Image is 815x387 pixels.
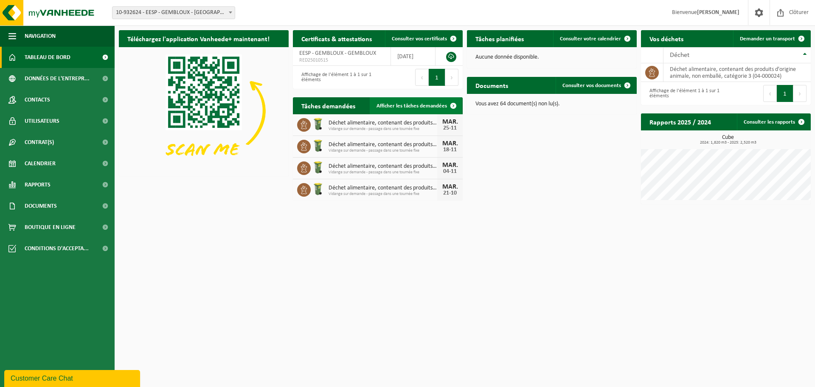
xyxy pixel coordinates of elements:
[475,101,628,107] p: Vous avez 64 document(s) non lu(s).
[385,30,462,47] a: Consulter vos certificats
[25,25,56,47] span: Navigation
[740,36,795,42] span: Demander un transport
[560,36,621,42] span: Consulter votre calendrier
[415,69,429,86] button: Previous
[25,217,76,238] span: Boutique en ligne
[392,36,447,42] span: Consulter vos certificats
[370,97,462,114] a: Afficher les tâches demandées
[293,97,364,114] h2: Tâches demandées
[562,83,621,88] span: Consulter vos documents
[25,238,89,259] span: Conditions d'accepta...
[645,84,722,103] div: Affichage de l'élément 1 à 1 sur 1 éléments
[119,47,289,175] img: Download de VHEPlus App
[467,77,517,93] h2: Documents
[25,89,50,110] span: Contacts
[311,160,325,175] img: WB-0140-HPE-GN-50
[112,6,235,19] span: 10-932624 - EESP - GEMBLOUX - GEMBLOUX
[329,163,437,170] span: Déchet alimentaire, contenant des produits d'origine animale, non emballé, catég...
[377,103,447,109] span: Afficher les tâches demandées
[645,141,811,145] span: 2024: 1,820 m3 - 2025: 2,520 m3
[311,138,325,153] img: WB-0140-HPE-GN-50
[670,52,689,59] span: Déchet
[641,30,692,47] h2: Vos déchets
[441,184,458,190] div: MAR.
[297,68,374,87] div: Affichage de l'élément 1 à 1 sur 1 éléments
[25,174,51,195] span: Rapports
[25,68,90,89] span: Données de l'entrepr...
[737,113,810,130] a: Consulter les rapports
[112,7,235,19] span: 10-932624 - EESP - GEMBLOUX - GEMBLOUX
[733,30,810,47] a: Demander un transport
[311,182,325,196] img: WB-0140-HPE-GN-50
[299,50,376,56] span: EESP - GEMBLOUX - GEMBLOUX
[25,153,56,174] span: Calendrier
[329,185,437,192] span: Déchet alimentaire, contenant des produits d'origine animale, non emballé, catég...
[329,141,437,148] span: Déchet alimentaire, contenant des produits d'origine animale, non emballé, catég...
[299,57,384,64] span: RED25010515
[467,30,532,47] h2: Tâches planifiées
[329,192,437,197] span: Vidange sur demande - passage dans une tournée fixe
[556,77,636,94] a: Consulter vos documents
[793,85,807,102] button: Next
[553,30,636,47] a: Consulter votre calendrier
[697,9,739,16] strong: [PERSON_NAME]
[25,195,57,217] span: Documents
[329,127,437,132] span: Vidange sur demande - passage dans une tournée fixe
[25,47,70,68] span: Tableau de bord
[119,30,278,47] h2: Téléchargez l'application Vanheede+ maintenant!
[329,148,437,153] span: Vidange sur demande - passage dans une tournée fixe
[4,368,142,387] iframe: chat widget
[445,69,458,86] button: Next
[329,120,437,127] span: Déchet alimentaire, contenant des produits d'origine animale, non emballé, catég...
[441,162,458,169] div: MAR.
[441,140,458,147] div: MAR.
[329,170,437,175] span: Vidange sur demande - passage dans une tournée fixe
[25,110,59,132] span: Utilisateurs
[663,63,811,82] td: déchet alimentaire, contenant des produits d'origine animale, non emballé, catégorie 3 (04-000024)
[441,125,458,131] div: 25-11
[311,117,325,131] img: WB-0140-HPE-GN-50
[293,30,380,47] h2: Certificats & attestations
[25,132,54,153] span: Contrat(s)
[391,47,436,66] td: [DATE]
[441,190,458,196] div: 21-10
[475,54,628,60] p: Aucune donnée disponible.
[429,69,445,86] button: 1
[441,147,458,153] div: 18-11
[441,169,458,175] div: 04-11
[641,113,719,130] h2: Rapports 2025 / 2024
[441,119,458,125] div: MAR.
[645,135,811,145] h3: Cube
[763,85,777,102] button: Previous
[777,85,793,102] button: 1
